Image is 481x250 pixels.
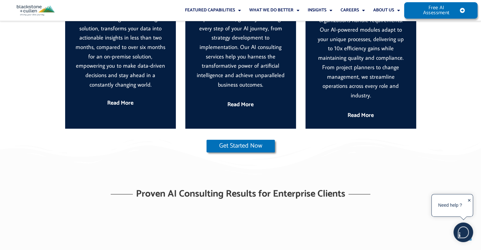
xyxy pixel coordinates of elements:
[305,112,416,119] h5: Read More
[107,98,133,108] a: Read More
[227,100,254,109] a: Read More
[454,223,473,242] img: users%2F5SSOSaKfQqXq3cFEnIZRYMEs4ra2%2Fmedia%2Fimages%2F-Bulle%20blanche%20sans%20fond%20%2B%20ma...
[136,189,345,199] h2: Proven AI Consulting Results for Enterprise Clients
[404,2,478,19] a: Free AI Assessment
[417,5,456,15] span: Free AI Assessment
[207,140,275,152] a: Get Started Now
[467,196,471,216] div: ✕
[433,195,467,216] div: Need help ?
[219,143,262,149] span: Get Started Now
